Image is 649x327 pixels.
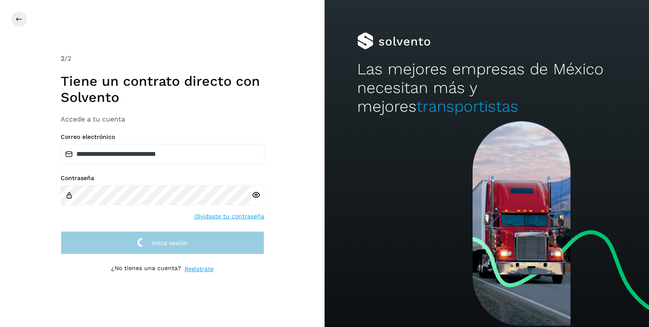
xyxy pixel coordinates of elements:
button: Inicia sesión [61,231,264,254]
span: 2 [61,54,64,62]
h1: Tiene un contrato directo con Solvento [61,73,264,106]
div: /2 [61,54,264,64]
label: Contraseña [61,175,264,182]
h3: Accede a tu cuenta [61,115,264,123]
span: transportistas [417,97,518,116]
label: Correo electrónico [61,133,264,141]
a: Regístrate [185,265,214,273]
p: ¿No tienes una cuenta? [111,265,181,273]
h2: Las mejores empresas de México necesitan más y mejores [357,60,617,116]
span: Inicia sesión [151,240,187,246]
a: Olvidaste tu contraseña [194,212,264,221]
